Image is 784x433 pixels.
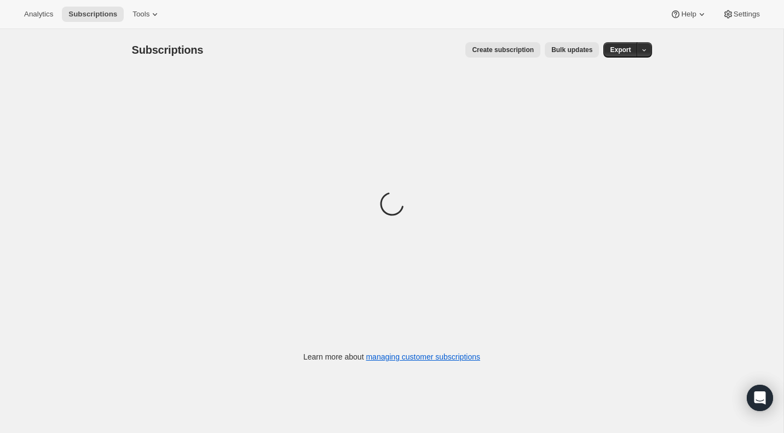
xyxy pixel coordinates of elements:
span: Subscriptions [132,44,204,56]
button: Settings [716,7,766,22]
span: Bulk updates [551,45,592,54]
button: Create subscription [465,42,540,58]
span: Subscriptions [68,10,117,19]
button: Bulk updates [545,42,599,58]
button: Subscriptions [62,7,124,22]
button: Tools [126,7,167,22]
span: Help [681,10,696,19]
span: Settings [734,10,760,19]
button: Help [664,7,713,22]
p: Learn more about [303,351,480,362]
button: Export [603,42,637,58]
span: Tools [132,10,149,19]
span: Create subscription [472,45,534,54]
a: managing customer subscriptions [366,352,480,361]
div: Open Intercom Messenger [747,385,773,411]
button: Analytics [18,7,60,22]
span: Export [610,45,631,54]
span: Analytics [24,10,53,19]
